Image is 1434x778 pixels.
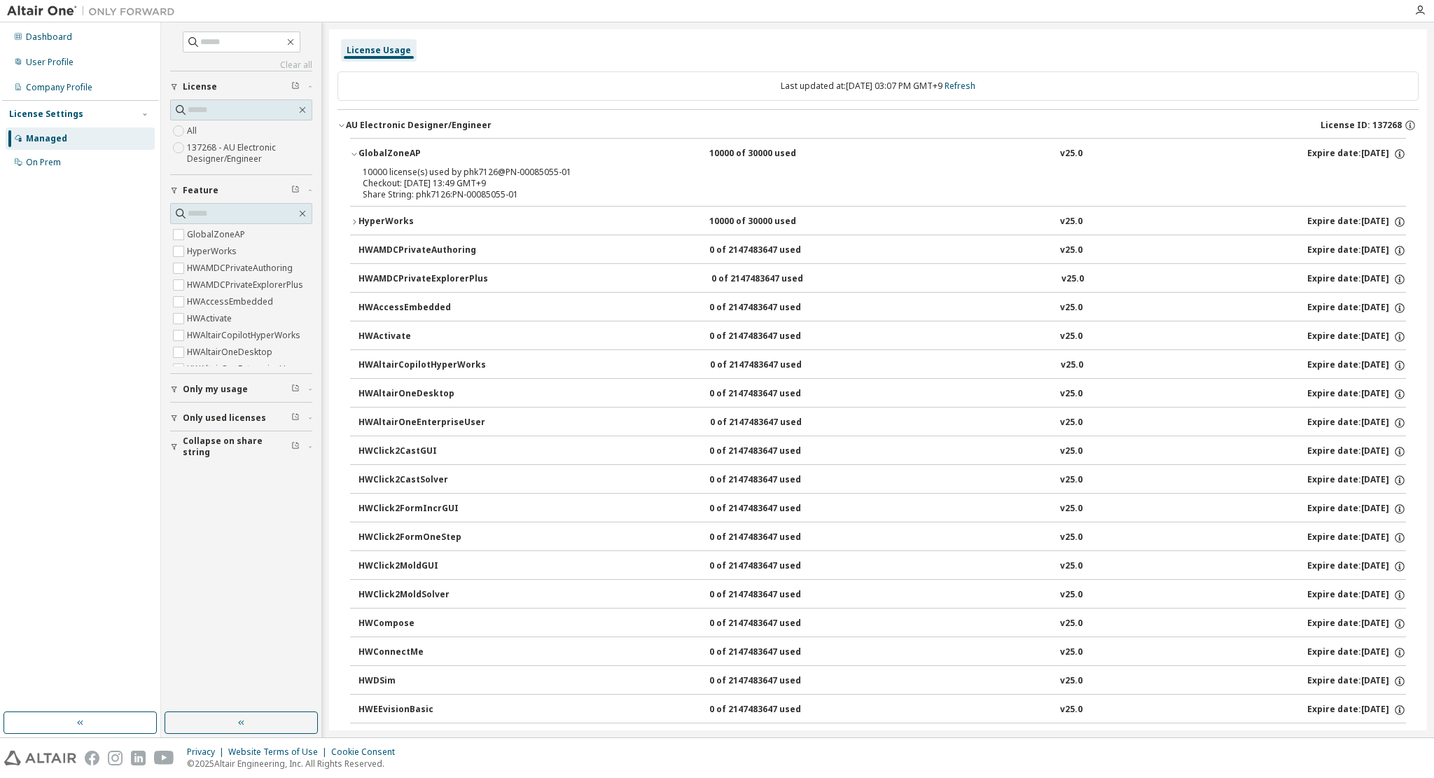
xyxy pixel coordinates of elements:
[1060,474,1083,487] div: v25.0
[187,344,275,361] label: HWAltairOneDesktop
[358,235,1406,266] button: HWAMDCPrivateAuthoring0 of 2147483647 usedv25.0Expire date:[DATE]
[358,244,485,257] div: HWAMDCPrivateAuthoring
[1307,474,1406,487] div: Expire date: [DATE]
[346,120,492,131] div: AU Electronic Designer/Engineer
[170,431,312,462] button: Collapse on share string
[1307,388,1406,401] div: Expire date: [DATE]
[709,675,835,688] div: 0 of 2147483647 used
[1307,244,1406,257] div: Expire date: [DATE]
[331,746,403,758] div: Cookie Consent
[1307,560,1406,573] div: Expire date: [DATE]
[347,45,411,56] div: License Usage
[709,618,835,630] div: 0 of 2147483647 used
[358,379,1406,410] button: HWAltairOneDesktop0 of 2147483647 usedv25.0Expire date:[DATE]
[1060,216,1083,228] div: v25.0
[183,384,248,395] span: Only my usage
[1061,359,1083,372] div: v25.0
[709,474,835,487] div: 0 of 2147483647 used
[358,609,1406,639] button: HWCompose0 of 2147483647 usedv25.0Expire date:[DATE]
[358,494,1406,525] button: HWClick2FormIncrGUI0 of 2147483647 usedv25.0Expire date:[DATE]
[26,133,67,144] div: Managed
[1307,331,1406,343] div: Expire date: [DATE]
[358,580,1406,611] button: HWClick2MoldSolver0 of 2147483647 usedv25.0Expire date:[DATE]
[358,474,485,487] div: HWClick2CastSolver
[358,723,1406,754] button: HWEEvisionDiff0 of 2147483647 usedv25.0Expire date:[DATE]
[358,503,485,515] div: HWClick2FormIncrGUI
[1321,120,1402,131] span: License ID: 137268
[709,148,835,160] div: 10000 of 30000 used
[350,139,1406,169] button: GlobalZoneAP10000 of 30000 usedv25.0Expire date:[DATE]
[709,244,835,257] div: 0 of 2147483647 used
[358,445,485,458] div: HWClick2CastGUI
[358,417,485,429] div: HWAltairOneEnterpriseUser
[358,646,485,659] div: HWConnectMe
[363,189,1360,200] div: Share String: phk7126:PN-00085055-01
[1060,388,1083,401] div: v25.0
[709,388,835,401] div: 0 of 2147483647 used
[358,388,485,401] div: HWAltairOneDesktop
[170,175,312,206] button: Feature
[26,82,92,93] div: Company Profile
[170,71,312,102] button: License
[358,666,1406,697] button: HWDSim0 of 2147483647 usedv25.0Expire date:[DATE]
[291,412,300,424] span: Clear filter
[26,32,72,43] div: Dashboard
[358,560,485,573] div: HWClick2MoldGUI
[187,310,235,327] label: HWActivate
[358,148,485,160] div: GlobalZoneAP
[350,207,1406,237] button: HyperWorks10000 of 30000 usedv25.0Expire date:[DATE]
[337,110,1419,141] button: AU Electronic Designer/EngineerLicense ID: 137268
[1060,302,1083,314] div: v25.0
[1307,273,1406,286] div: Expire date: [DATE]
[183,81,217,92] span: License
[358,331,485,343] div: HWActivate
[1060,331,1083,343] div: v25.0
[1060,148,1083,160] div: v25.0
[108,751,123,765] img: instagram.svg
[187,746,228,758] div: Privacy
[710,359,836,372] div: 0 of 2147483647 used
[709,216,835,228] div: 10000 of 30000 used
[1060,417,1083,429] div: v25.0
[1307,417,1406,429] div: Expire date: [DATE]
[26,157,61,168] div: On Prem
[1060,704,1083,716] div: v25.0
[291,441,300,452] span: Clear filter
[1060,589,1083,602] div: v25.0
[358,408,1406,438] button: HWAltairOneEnterpriseUser0 of 2147483647 usedv25.0Expire date:[DATE]
[711,273,837,286] div: 0 of 2147483647 used
[709,589,835,602] div: 0 of 2147483647 used
[358,264,1406,295] button: HWAMDCPrivateExplorerPlus0 of 2147483647 usedv25.0Expire date:[DATE]
[358,436,1406,467] button: HWClick2CastGUI0 of 2147483647 usedv25.0Expire date:[DATE]
[1307,532,1406,544] div: Expire date: [DATE]
[1307,445,1406,458] div: Expire date: [DATE]
[1060,675,1083,688] div: v25.0
[183,412,266,424] span: Only used licenses
[709,560,835,573] div: 0 of 2147483647 used
[187,123,200,139] label: All
[170,60,312,71] a: Clear all
[358,302,485,314] div: HWAccessEmbedded
[1061,273,1084,286] div: v25.0
[358,350,1406,381] button: HWAltairCopilotHyperWorks0 of 2147483647 usedv25.0Expire date:[DATE]
[1307,675,1406,688] div: Expire date: [DATE]
[154,751,174,765] img: youtube.svg
[291,384,300,395] span: Clear filter
[9,109,83,120] div: License Settings
[1060,618,1083,630] div: v25.0
[358,532,485,544] div: HWClick2FormOneStep
[183,436,291,458] span: Collapse on share string
[358,675,485,688] div: HWDSim
[709,331,835,343] div: 0 of 2147483647 used
[85,751,99,765] img: facebook.svg
[710,417,836,429] div: 0 of 2147483647 used
[358,618,485,630] div: HWCompose
[363,178,1360,189] div: Checkout: [DATE] 13:49 GMT+9
[358,465,1406,496] button: HWClick2CastSolver0 of 2147483647 usedv25.0Expire date:[DATE]
[187,361,302,377] label: HWAltairOneEnterpriseUser
[358,216,485,228] div: HyperWorks
[358,522,1406,553] button: HWClick2FormOneStep0 of 2147483647 usedv25.0Expire date:[DATE]
[4,751,76,765] img: altair_logo.svg
[709,503,835,515] div: 0 of 2147483647 used
[358,273,488,286] div: HWAMDCPrivateExplorerPlus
